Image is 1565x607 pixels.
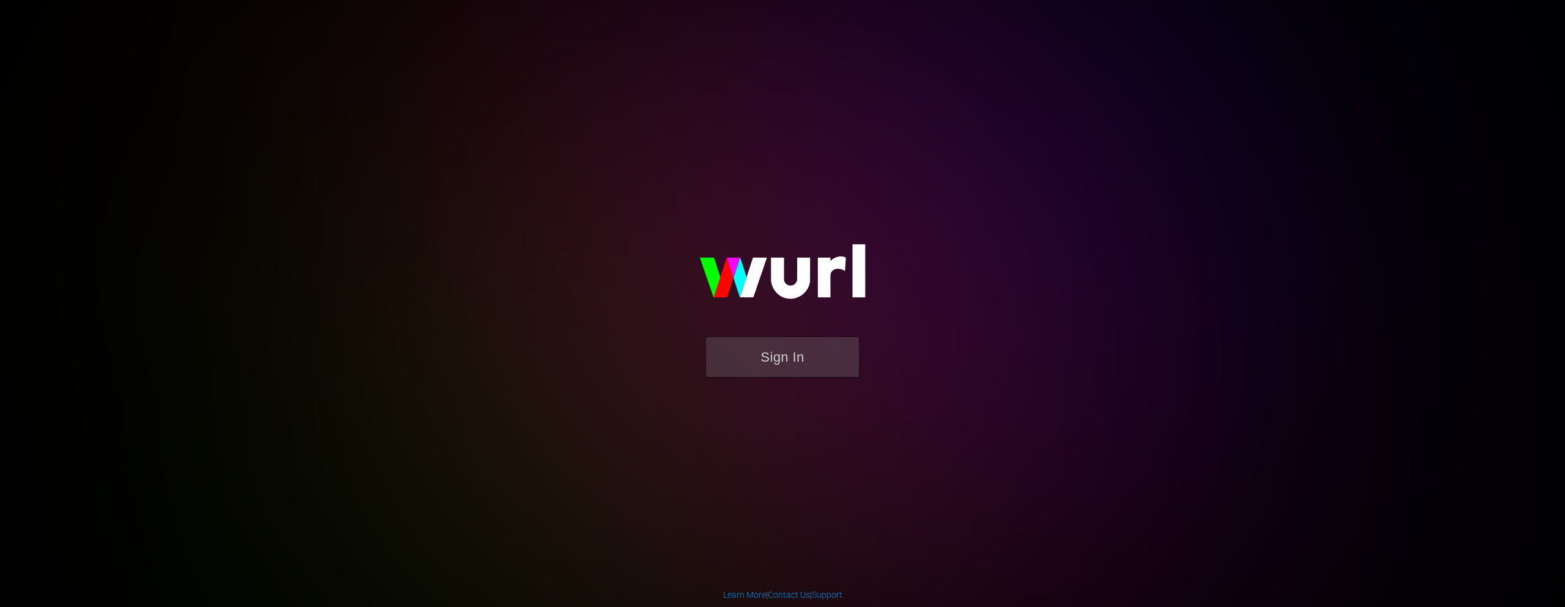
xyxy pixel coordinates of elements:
img: wurl-logo-on-black-223613ac3d8ba8fe6dc639794a292ebdb59501304c7dfd60c99c58986ef67473.svg [660,218,905,337]
button: Sign In [706,337,859,377]
div: | | [723,589,842,601]
a: Contact Us [768,590,810,600]
a: Support [812,590,842,600]
a: Learn More [723,590,766,600]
